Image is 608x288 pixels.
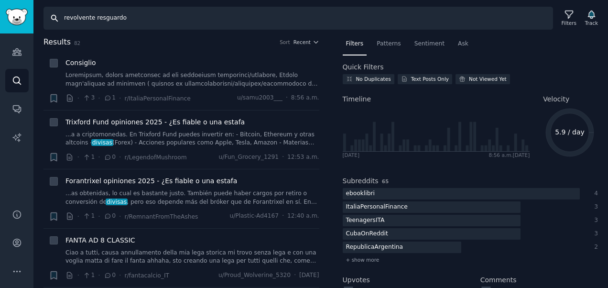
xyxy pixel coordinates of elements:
span: · [119,152,121,162]
a: ...as obtenidas, lo cual es bastante justo. También puede haber cargos por retiro o conversión de... [65,189,319,206]
text: 5.9 / day [555,128,585,136]
span: 3 [83,94,95,102]
span: 65 [382,178,389,184]
span: divisas [91,139,113,146]
span: [DATE] [299,271,319,280]
span: · [286,94,288,102]
div: 3 [590,230,598,238]
a: Ciao a tutti, causa annullamento della mia lega storica mi trovo senza lega e con una voglia matt... [65,249,319,266]
a: Trixford Fund opiniones 2025 - ¿Es fiable o una estafa [65,117,245,127]
span: · [119,270,121,280]
div: Sort [280,39,290,45]
span: 12:53 a.m. [287,153,319,162]
span: u/Fun_Grocery_1291 [219,153,279,162]
span: 1 [83,153,95,162]
span: 1 [83,271,95,280]
div: RepublicaArgentina [343,242,407,254]
input: Search Keyword [43,7,553,30]
span: · [98,93,100,103]
div: 3 [590,203,598,211]
span: 0 [104,153,116,162]
div: Not Viewed Yet [469,76,507,82]
div: TeenagersITA [343,215,388,227]
span: r/LegendofMushroom [124,154,186,161]
div: 2 [590,243,598,252]
span: Timeline [343,94,371,104]
span: · [77,211,79,222]
span: Patterns [377,40,401,48]
h2: Upvotes [343,275,370,285]
span: · [98,211,100,222]
span: Ask [458,40,468,48]
h2: Comments [480,275,517,285]
div: Text Posts Only [411,76,449,82]
span: 1 [83,212,95,221]
span: · [282,212,284,221]
span: · [77,152,79,162]
img: GummySearch logo [6,9,28,25]
a: Consiglio [65,58,96,68]
div: 3 [590,216,598,225]
h2: Subreddits [343,176,379,186]
span: u/samu2003___ [237,94,282,102]
span: divisas [106,199,128,205]
span: · [119,211,121,222]
div: CubaOnReddit [343,228,391,240]
span: u/Plastic-Ad4167 [229,212,279,221]
a: Loremipsum, dolors ametconsec ad eli seddoeiusm temporinci/utlabore, Etdolo magn'aliquae ad minim... [65,71,319,88]
span: · [77,270,79,280]
span: r/ItaliaPersonalFinance [124,95,190,102]
span: · [98,152,100,162]
button: Recent [293,39,319,45]
div: ebooklibri [343,188,378,200]
span: + show more [346,256,380,263]
span: 8:56 a.m. [291,94,319,102]
div: [DATE] [343,152,360,158]
div: 8:56 a.m. [DATE] [489,152,530,158]
div: Filters [562,20,576,26]
div: ItaliaPersonalFinance [343,201,411,213]
div: 4 [590,189,598,198]
a: FANTA AD 8 CLASSIC [65,235,135,245]
span: · [119,93,121,103]
span: Recent [293,39,311,45]
span: 82 [74,40,80,46]
span: · [98,270,100,280]
span: Velocity [543,94,569,104]
span: 0 [104,212,116,221]
span: 1 [104,94,116,102]
span: r/fantacalcio_IT [124,272,169,279]
span: r/RemnantFromTheAshes [124,213,198,220]
div: No Duplicates [356,76,391,82]
span: 0 [104,271,116,280]
a: Forantrixel opiniones 2025 - ¿Es fiable o una estafa [65,176,237,186]
button: Track [582,8,601,28]
span: Filters [346,40,364,48]
span: · [294,271,296,280]
span: Results [43,36,71,48]
span: · [282,153,284,162]
span: Sentiment [414,40,445,48]
span: 12:40 a.m. [287,212,319,221]
span: u/Proud_Wolverine_5320 [218,271,291,280]
a: ...a a criptomonedas. En Trixford Fund puedes invertir en: - Bitcoin, Ethereum y otras altcoins -... [65,131,319,147]
h2: Quick Filters [343,62,384,72]
div: Track [585,20,598,26]
span: · [77,93,79,103]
